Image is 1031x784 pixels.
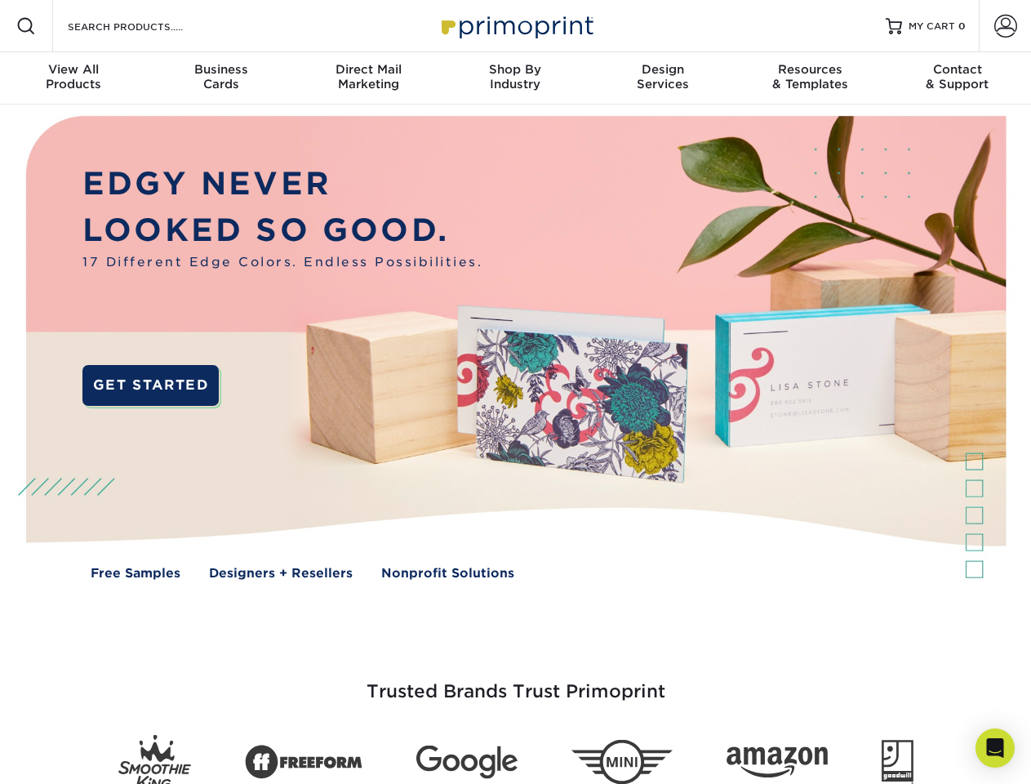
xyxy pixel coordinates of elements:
a: Designers + Resellers [209,564,353,583]
div: Cards [147,62,294,91]
img: Google [416,746,518,779]
a: Contact& Support [884,52,1031,105]
span: Direct Mail [295,62,442,77]
a: BusinessCards [147,52,294,105]
h3: Trusted Brands Trust Primoprint [38,642,993,722]
p: LOOKED SO GOOD. [82,207,482,254]
div: Open Intercom Messenger [975,728,1015,768]
a: GET STARTED [82,365,219,406]
a: Direct MailMarketing [295,52,442,105]
span: MY CART [909,20,955,33]
img: Primoprint [434,8,598,43]
a: Resources& Templates [736,52,883,105]
img: Goodwill [882,740,913,784]
span: Design [589,62,736,77]
span: Shop By [442,62,589,77]
div: Marketing [295,62,442,91]
div: Services [589,62,736,91]
span: 0 [958,20,966,32]
span: Resources [736,62,883,77]
div: Industry [442,62,589,91]
a: DesignServices [589,52,736,105]
input: SEARCH PRODUCTS..... [66,16,225,36]
div: & Templates [736,62,883,91]
p: EDGY NEVER [82,161,482,207]
a: Shop ByIndustry [442,52,589,105]
span: Business [147,62,294,77]
span: 17 Different Edge Colors. Endless Possibilities. [82,253,482,272]
span: Contact [884,62,1031,77]
img: Amazon [727,747,828,778]
a: Nonprofit Solutions [381,564,514,583]
div: & Support [884,62,1031,91]
a: Free Samples [91,564,180,583]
